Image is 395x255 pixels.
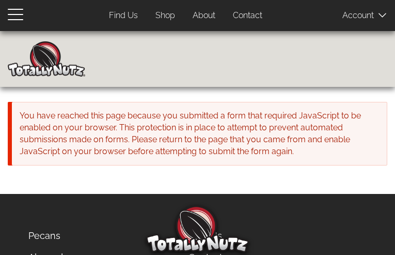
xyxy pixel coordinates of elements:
a: About [185,6,223,26]
div: You have reached this page because you submitted a form that required JavaScript to be enabled on... [12,102,387,166]
a: Contact [225,6,270,26]
a: Pecans [21,225,179,247]
img: Home [8,41,85,77]
img: Totally Nutz Logo [146,205,249,252]
a: Shop [148,6,183,26]
a: Find Us [181,225,339,247]
a: Find Us [101,6,146,26]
